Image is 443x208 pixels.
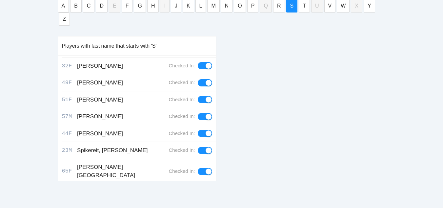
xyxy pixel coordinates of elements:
div: Players with last name that starts with 'S' [62,36,212,55]
div: 51F [62,96,72,104]
div: Checked In: [169,79,195,86]
span: B [74,2,78,10]
span: V [328,2,332,10]
div: 44F [62,129,72,138]
div: 32F [62,62,72,70]
span: H [151,2,155,10]
span: K [187,2,190,10]
div: Checked In: [169,96,195,104]
span: P [251,2,255,10]
span: Z [63,15,66,23]
span: W [341,2,346,10]
span: O [238,2,242,10]
button: Z [59,12,70,26]
div: Checked In: [169,62,195,70]
div: Spikereit, [PERSON_NAME] [77,146,148,155]
span: J [175,2,177,10]
span: A [62,2,65,10]
span: N [225,2,229,10]
div: [PERSON_NAME] [77,79,123,87]
span: M [211,2,215,10]
span: R [277,2,281,10]
div: Checked In: [169,147,195,154]
div: [PERSON_NAME] [77,62,123,70]
div: [PERSON_NAME] [77,96,123,104]
div: 65F [62,167,72,175]
div: [PERSON_NAME] [77,112,123,121]
span: L [199,2,202,10]
div: [PERSON_NAME][GEOGRAPHIC_DATA] [77,163,165,180]
span: D [100,2,104,10]
span: F [126,2,129,10]
span: Y [368,2,371,10]
div: 23M [62,146,72,155]
div: [PERSON_NAME] [77,129,123,138]
span: T [303,2,306,10]
span: C [87,2,91,10]
div: Checked In: [169,113,195,120]
div: Checked In: [169,168,195,175]
span: S [290,2,294,10]
div: 57M [62,112,72,121]
span: G [138,2,142,10]
div: Checked In: [169,130,195,137]
div: 49F [62,79,72,87]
